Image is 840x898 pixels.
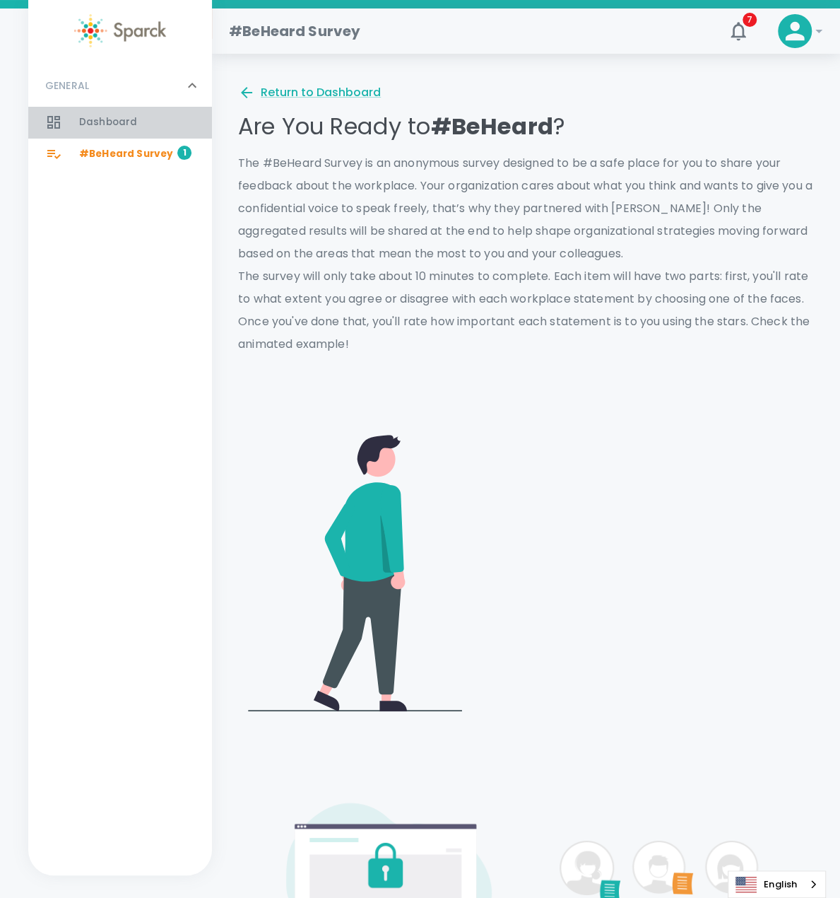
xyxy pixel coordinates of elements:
[238,112,814,141] p: Are You Ready to ?
[728,870,826,898] aside: Language selected: English
[28,139,212,170] a: #BeHeard Survey1
[743,13,757,27] span: 7
[238,152,814,356] p: The #BeHeard Survey is an anonymous survey designed to be a safe place for you to share your feed...
[79,147,173,161] span: #BeHeard Survey
[238,84,381,101] button: Return to Dashboard
[177,146,191,160] span: 1
[28,64,212,107] div: GENERAL
[28,107,212,175] div: GENERAL
[728,871,825,897] a: English
[728,870,826,898] div: Language
[28,14,212,47] a: Sparck logo
[229,20,360,42] h1: #BeHeard Survey
[721,14,755,48] button: 7
[28,107,212,138] a: Dashboard
[45,78,89,93] p: GENERAL
[79,115,137,129] span: Dashboard
[74,14,166,47] img: Sparck logo
[430,110,552,142] span: #BeHeard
